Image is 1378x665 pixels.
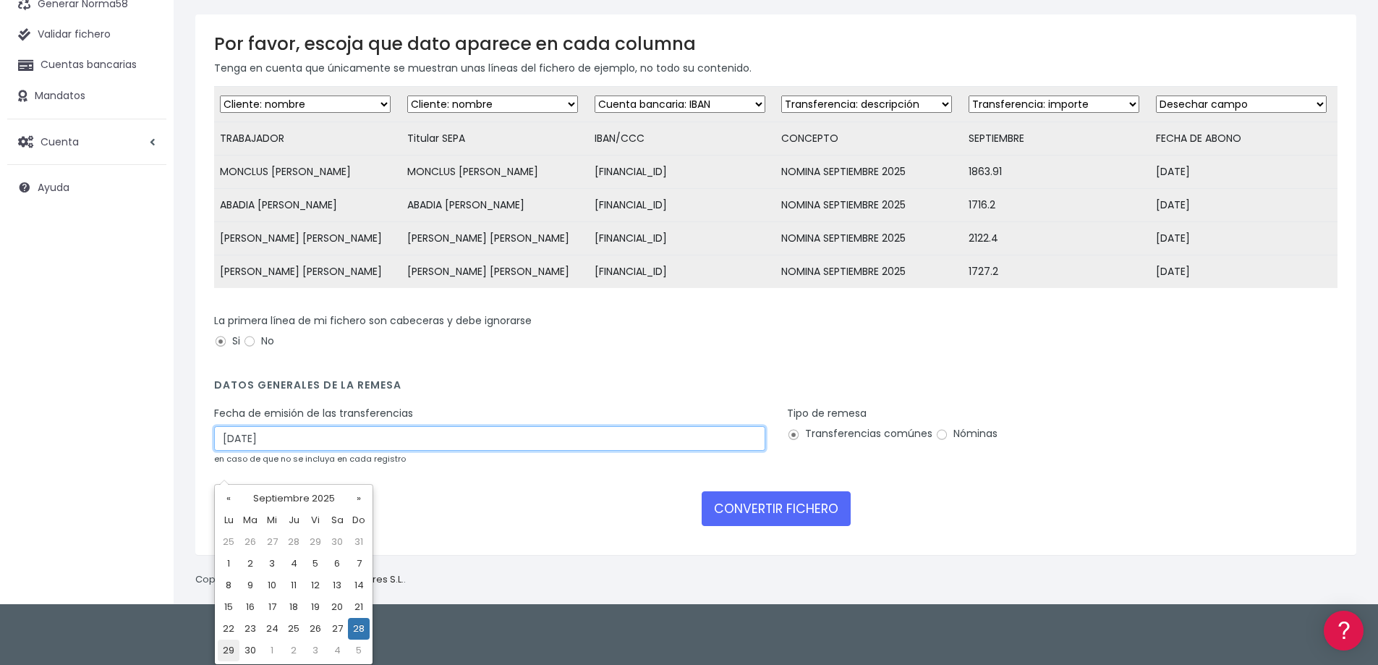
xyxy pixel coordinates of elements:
button: CONVERTIR FICHERO [702,491,851,526]
td: 26 [305,618,326,640]
td: MONCLUS [PERSON_NAME] [401,156,589,189]
td: 8 [218,575,239,596]
p: Copyright © 2025 . [195,572,406,588]
td: [DATE] [1150,255,1337,289]
td: 26 [239,531,261,553]
td: [DATE] [1150,222,1337,255]
td: [FINANCIAL_ID] [589,222,776,255]
th: Vi [305,509,326,531]
td: 22 [218,618,239,640]
td: 25 [218,531,239,553]
small: en caso de que no se incluya en cada registro [214,453,406,465]
div: Facturación [14,287,275,301]
th: Ma [239,509,261,531]
td: 30 [239,640,261,661]
p: Tenga en cuenta que únicamente se muestran unas líneas del fichero de ejemplo, no todo su contenido. [214,60,1337,76]
td: 27 [261,531,283,553]
div: Programadores [14,347,275,361]
label: La primera línea de mi fichero son cabeceras y debe ignorarse [214,313,532,329]
td: [FINANCIAL_ID] [589,156,776,189]
td: ABADIA [PERSON_NAME] [214,189,401,222]
td: 16 [239,596,261,618]
td: NOMINA SEPTIEMBRE 2025 [775,189,963,222]
label: Fecha de emisión de las transferencias [214,406,413,421]
td: [PERSON_NAME] [PERSON_NAME] [401,222,589,255]
td: 14 [348,575,370,596]
td: 23 [239,618,261,640]
th: Sa [326,509,348,531]
th: Lu [218,509,239,531]
td: NOMINA SEPTIEMBRE 2025 [775,255,963,289]
th: » [348,488,370,509]
td: FECHA DE ABONO [1150,122,1337,156]
a: Cuenta [7,127,166,157]
td: [FINANCIAL_ID] [589,189,776,222]
td: 2122.4 [963,222,1150,255]
td: NOMINA SEPTIEMBRE 2025 [775,222,963,255]
td: 9 [239,575,261,596]
td: 11 [283,575,305,596]
div: Información general [14,101,275,114]
td: 1 [261,640,283,661]
td: 25 [283,618,305,640]
th: Septiembre 2025 [239,488,348,509]
td: 1863.91 [963,156,1150,189]
a: Formatos [14,183,275,206]
td: [PERSON_NAME] [PERSON_NAME] [401,255,589,289]
a: Información general [14,123,275,145]
td: 27 [326,618,348,640]
label: Nóminas [935,426,998,441]
td: 4 [326,640,348,661]
td: 20 [326,596,348,618]
td: 7 [348,553,370,575]
td: [DATE] [1150,189,1337,222]
td: 29 [218,640,239,661]
h4: Datos generales de la remesa [214,379,1337,399]
a: API [14,370,275,392]
h3: Por favor, escoja que dato aparece en cada columna [214,33,1337,54]
label: No [243,334,274,349]
td: 17 [261,596,283,618]
td: [PERSON_NAME] [PERSON_NAME] [214,222,401,255]
td: 28 [348,618,370,640]
td: 21 [348,596,370,618]
th: Ju [283,509,305,531]
span: Ayuda [38,180,69,195]
a: General [14,310,275,333]
td: 10 [261,575,283,596]
td: 19 [305,596,326,618]
td: ABADIA [PERSON_NAME] [401,189,589,222]
td: 29 [305,531,326,553]
a: POWERED BY ENCHANT [199,417,278,431]
td: 30 [326,531,348,553]
th: « [218,488,239,509]
td: 1727.2 [963,255,1150,289]
td: 6 [326,553,348,575]
span: Cuenta [41,134,79,148]
td: 4 [283,553,305,575]
a: Ayuda [7,172,166,203]
td: SEPTIEMBRE [963,122,1150,156]
a: Mandatos [7,81,166,111]
td: 24 [261,618,283,640]
td: IBAN/CCC [589,122,776,156]
td: 13 [326,575,348,596]
td: 5 [305,553,326,575]
td: 2 [239,553,261,575]
label: Si [214,334,240,349]
div: Convertir ficheros [14,160,275,174]
td: 1 [218,553,239,575]
td: 2 [283,640,305,661]
label: Transferencias comúnes [787,426,932,441]
td: CONCEPTO [775,122,963,156]
td: 15 [218,596,239,618]
td: MONCLUS [PERSON_NAME] [214,156,401,189]
td: [DATE] [1150,156,1337,189]
a: Cuentas bancarias [7,50,166,80]
td: 3 [261,553,283,575]
a: Videotutoriales [14,228,275,250]
td: [PERSON_NAME] [PERSON_NAME] [214,255,401,289]
td: Titular SEPA [401,122,589,156]
td: 28 [283,531,305,553]
label: Tipo de remesa [787,406,867,421]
